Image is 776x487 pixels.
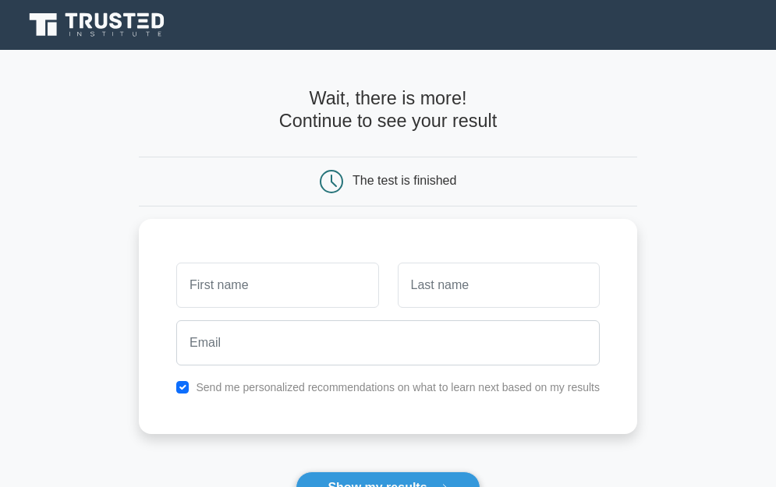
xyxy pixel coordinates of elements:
input: First name [176,263,378,308]
input: Email [176,320,600,365]
h4: Wait, there is more! Continue to see your result [139,87,637,131]
input: Last name [398,263,600,308]
label: Send me personalized recommendations on what to learn next based on my results [196,381,600,393]
div: The test is finished [353,174,456,187]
